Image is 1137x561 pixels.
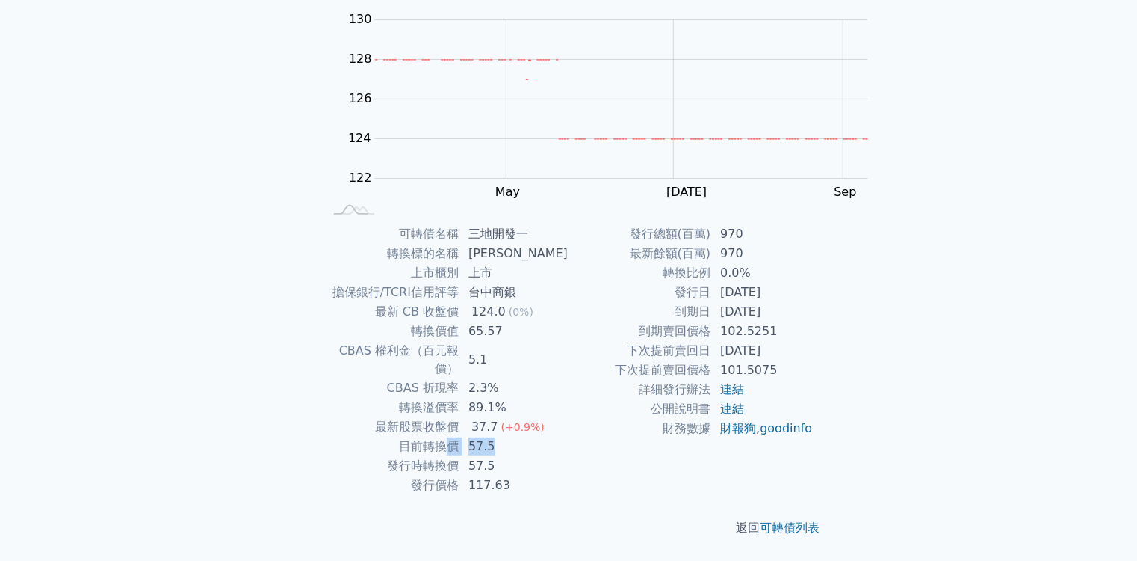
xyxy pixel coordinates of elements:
[711,302,814,322] td: [DATE]
[349,52,372,66] tspan: 128
[568,341,711,361] td: 下次提前賣回日
[349,12,372,26] tspan: 130
[711,361,814,380] td: 101.5075
[666,185,707,199] tspan: [DATE]
[459,341,568,378] td: 5.1
[568,399,711,419] td: 公開說明書
[568,419,711,438] td: 財務數據
[459,283,568,302] td: 台中商銀
[341,12,890,199] g: Chart
[323,224,459,244] td: 可轉債名稱
[323,341,459,378] td: CBAS 權利金（百元報價）
[459,456,568,476] td: 57.5
[760,521,820,535] a: 可轉債列表
[711,341,814,361] td: [DATE]
[711,263,814,283] td: 0.0%
[720,421,756,435] a: 財報狗
[348,131,371,145] tspan: 124
[323,437,459,456] td: 目前轉換價
[568,302,711,322] td: 到期日
[495,185,520,199] tspan: May
[760,421,812,435] a: goodinfo
[509,306,533,318] span: (0%)
[323,476,459,495] td: 發行價格
[711,224,814,244] td: 970
[459,224,568,244] td: 三地開發一
[711,283,814,302] td: [DATE]
[720,382,744,396] a: 連結
[323,263,459,283] td: 上市櫃別
[323,378,459,398] td: CBAS 折現率
[711,419,814,438] td: ,
[568,263,711,283] td: 轉換比例
[468,418,501,436] div: 37.7
[306,519,831,537] p: 返回
[459,244,568,263] td: [PERSON_NAME]
[349,171,372,185] tspan: 122
[568,380,711,399] td: 詳細發行辦法
[459,378,568,398] td: 2.3%
[720,402,744,416] a: 連結
[323,398,459,417] td: 轉換溢價率
[568,361,711,380] td: 下次提前賣回價格
[459,398,568,417] td: 89.1%
[468,303,509,321] div: 124.0
[323,456,459,476] td: 發行時轉換價
[711,244,814,263] td: 970
[501,421,545,433] span: (+0.9%)
[459,322,568,341] td: 65.57
[459,476,568,495] td: 117.63
[834,185,857,199] tspan: Sep
[459,437,568,456] td: 57.5
[323,302,459,322] td: 最新 CB 收盤價
[323,283,459,302] td: 擔保銀行/TCRI信用評等
[323,322,459,341] td: 轉換價值
[323,417,459,437] td: 最新股票收盤價
[568,283,711,302] td: 發行日
[376,60,868,139] g: Series
[568,244,711,263] td: 最新餘額(百萬)
[349,91,372,105] tspan: 126
[568,224,711,244] td: 發行總額(百萬)
[711,322,814,341] td: 102.5251
[568,322,711,341] td: 到期賣回價格
[459,263,568,283] td: 上市
[323,244,459,263] td: 轉換標的名稱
